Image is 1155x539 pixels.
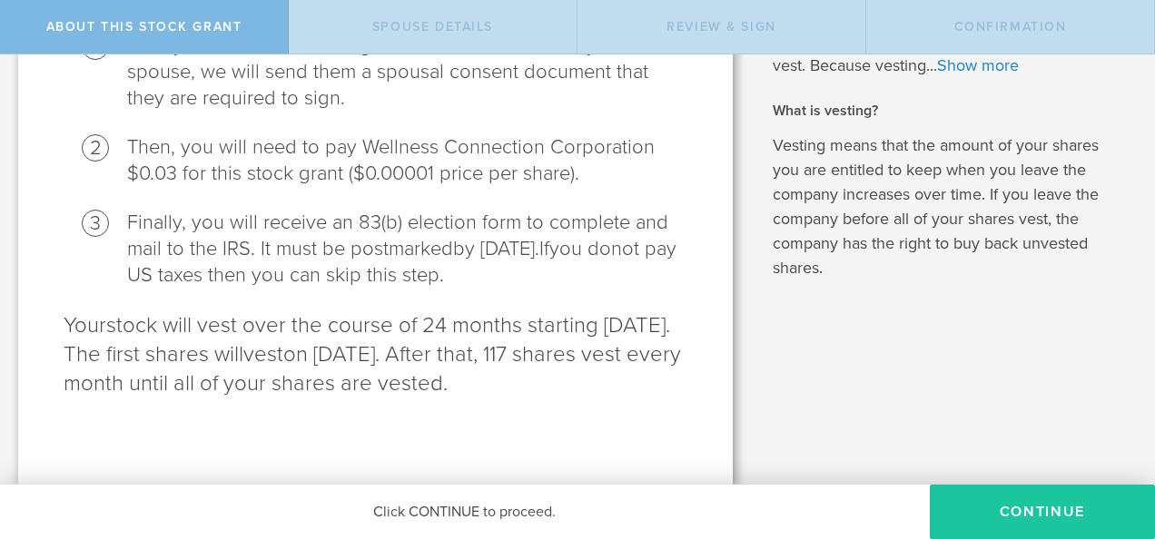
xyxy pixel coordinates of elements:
p: stock will vest over the course of 24 months starting [DATE]. The first shares will on [DATE]. Af... [64,311,687,398]
li: First, you will review and sign a Stock Grant Notice. [127,33,687,112]
span: Confirmation [954,19,1067,34]
span: About this stock grant [46,19,242,34]
span: vest [243,341,283,367]
span: Spouse Details [372,19,493,34]
a: Show more [937,55,1019,75]
span: Your [64,312,106,338]
span: you do [549,237,611,260]
span: by [DATE]. [453,237,539,260]
span: If you have a spouse, we will send them a spousal consent document that they are required to sign. [127,34,682,110]
li: Finally, you will receive an 83(b) election form to complete and mail to the IRS . It must be pos... [127,210,687,289]
li: Then, you will need to pay Wellness Connection Corporation $0.03 for this stock grant ($0.00001 p... [127,134,687,187]
h2: What is vesting? [773,101,1128,121]
p: Vesting means that the amount of your shares you are entitled to keep when you leave the company ... [773,133,1128,280]
button: CONTINUE [930,485,1155,539]
span: Review & Sign [666,19,776,34]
